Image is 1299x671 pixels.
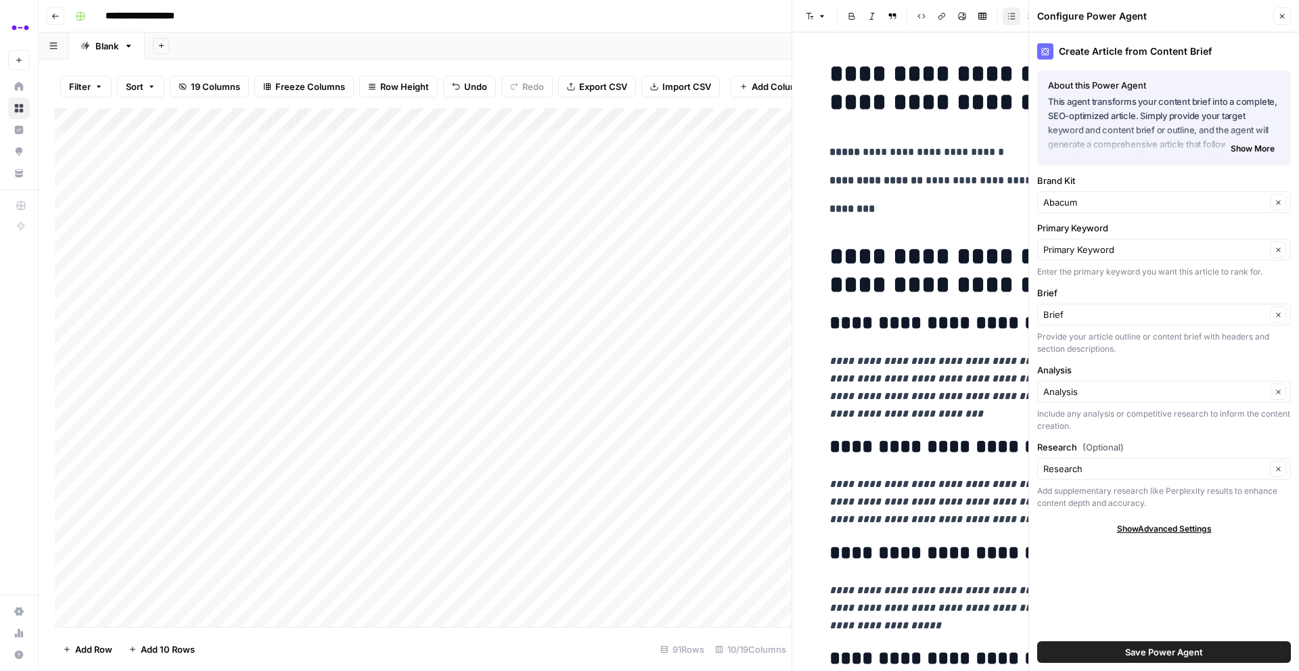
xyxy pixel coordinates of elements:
[558,76,636,97] button: Export CSV
[126,80,143,93] span: Sort
[8,11,30,45] button: Workspace: Abacum
[1048,95,1280,152] p: This agent transforms your content brief into a complete, SEO-optimized article. Simply provide y...
[710,639,792,660] div: 10/19 Columns
[60,76,112,97] button: Filter
[141,643,195,656] span: Add 10 Rows
[95,39,118,53] div: Blank
[1037,641,1291,663] button: Save Power Agent
[655,639,710,660] div: 91 Rows
[1037,440,1291,454] label: Research
[752,80,804,93] span: Add Column
[1043,385,1266,398] input: Analysis
[1125,645,1203,659] span: Save Power Agent
[579,80,627,93] span: Export CSV
[641,76,720,97] button: Import CSV
[662,80,711,93] span: Import CSV
[1048,78,1280,92] div: About this Power Agent
[8,162,30,184] a: Your Data
[359,76,438,97] button: Row Height
[464,80,487,93] span: Undo
[1117,523,1212,535] span: Show Advanced Settings
[522,80,544,93] span: Redo
[1037,408,1291,432] div: Include any analysis or competitive research to inform the content creation.
[1082,440,1124,454] span: (Optional)
[1043,308,1266,321] input: Brief
[1037,485,1291,509] div: Add supplementary research like Perplexity results to enhance content depth and accuracy.
[443,76,496,97] button: Undo
[191,80,240,93] span: 19 Columns
[275,80,345,93] span: Freeze Columns
[55,639,120,660] button: Add Row
[1043,195,1266,209] input: Abacum
[1037,221,1291,235] label: Primary Keyword
[8,97,30,119] a: Browse
[75,643,112,656] span: Add Row
[380,80,429,93] span: Row Height
[1225,140,1280,158] button: Show More
[254,76,354,97] button: Freeze Columns
[8,16,32,40] img: Abacum Logo
[1037,174,1291,187] label: Brand Kit
[1037,331,1291,355] div: Provide your article outline or content brief with headers and section descriptions.
[69,80,91,93] span: Filter
[1043,243,1266,256] input: Primary Keyword
[8,76,30,97] a: Home
[117,76,164,97] button: Sort
[69,32,145,60] a: Blank
[8,601,30,622] a: Settings
[1037,43,1291,60] div: Create Article from Content Brief
[8,141,30,162] a: Opportunities
[120,639,203,660] button: Add 10 Rows
[8,644,30,666] button: Help + Support
[1037,286,1291,300] label: Brief
[170,76,249,97] button: 19 Columns
[501,76,553,97] button: Redo
[1231,143,1275,155] span: Show More
[8,119,30,141] a: Insights
[731,76,813,97] button: Add Column
[8,622,30,644] a: Usage
[1037,266,1291,278] div: Enter the primary keyword you want this article to rank for.
[1037,363,1291,377] label: Analysis
[1043,462,1266,476] input: Research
